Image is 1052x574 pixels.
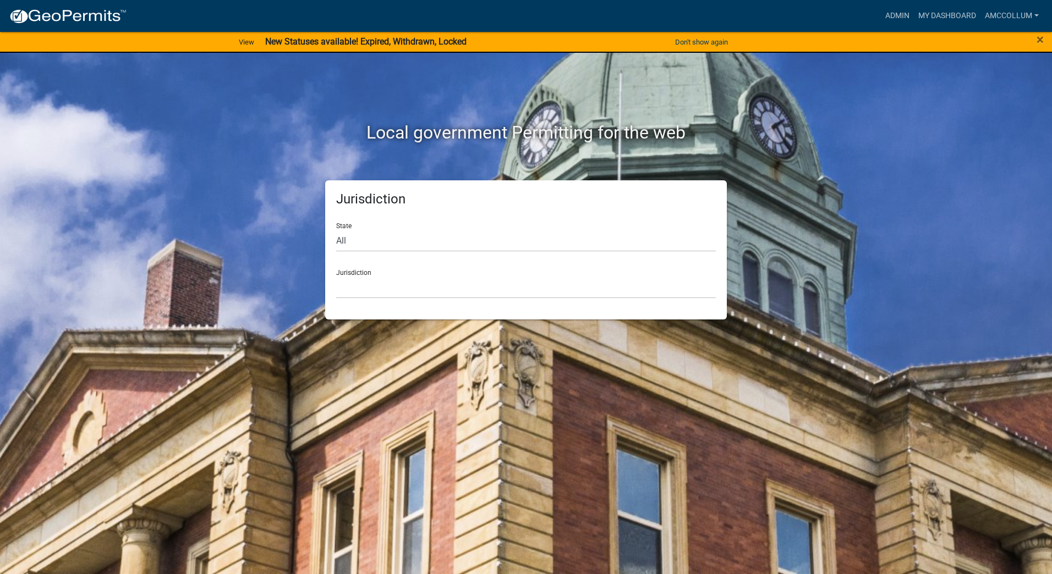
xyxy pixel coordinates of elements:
h5: Jurisdiction [336,191,716,207]
a: View [234,33,259,51]
span: × [1037,32,1044,47]
button: Close [1037,33,1044,46]
button: Don't show again [671,33,732,51]
a: Admin [881,5,914,26]
a: My Dashboard [914,5,980,26]
a: amccollum [980,5,1043,26]
h2: Local government Permitting for the web [221,122,831,143]
strong: New Statuses available! Expired, Withdrawn, Locked [265,36,467,47]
